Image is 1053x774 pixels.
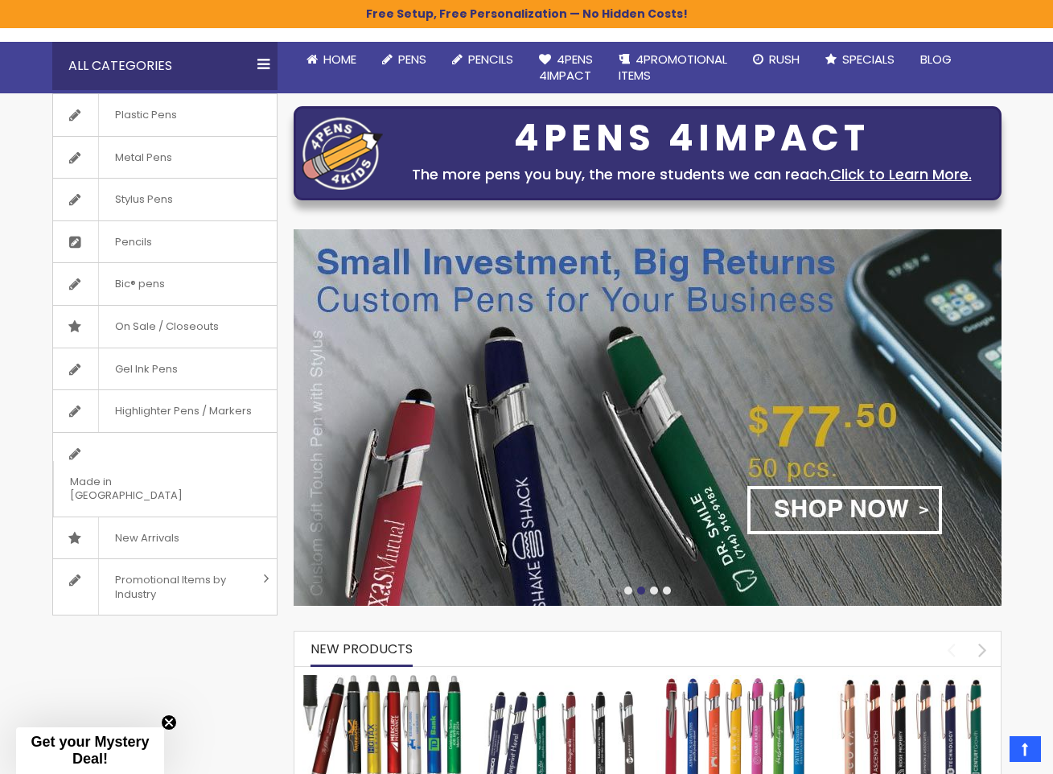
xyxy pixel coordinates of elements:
a: Rush [740,42,812,77]
a: Home [294,42,369,77]
a: Specials [812,42,907,77]
a: Plastic Pens [53,94,277,136]
a: Metal Pens [53,137,277,179]
span: Highlighter Pens / Markers [98,390,268,432]
span: 4PROMOTIONAL ITEMS [619,51,727,84]
span: Bic® pens [98,263,181,305]
a: 4Pens4impact [526,42,606,94]
a: Blog [907,42,965,77]
div: prev [937,636,965,664]
a: Promotional Items by Industry [53,559,277,615]
a: On Sale / Closeouts [53,306,277,348]
a: Highlighter Pens / Markers [53,390,277,432]
a: Stylus Pens [53,179,277,220]
span: Specials [842,51,895,68]
a: Click to Learn More. [830,164,972,184]
img: /custom-soft-touch-pen-metal-barrel.html [294,229,1002,606]
div: All Categories [52,42,278,90]
a: Ellipse Softy Brights with Stylus Pen - Laser [656,674,816,688]
img: four_pen_logo.png [302,117,383,190]
a: Made in [GEOGRAPHIC_DATA] [53,433,277,517]
a: New Arrivals [53,517,277,559]
span: New Products [311,640,413,658]
a: Gel Ink Pens [53,348,277,390]
a: Custom Soft Touch Metal Pen - Stylus Top [479,674,640,688]
div: next [969,636,997,664]
span: Metal Pens [98,137,188,179]
div: 4PENS 4IMPACT [391,121,993,155]
a: The Barton Custom Pens Special Offer [302,674,463,688]
span: Home [323,51,356,68]
span: Stylus Pens [98,179,189,220]
span: Blog [920,51,952,68]
span: Rush [769,51,800,68]
span: New Arrivals [98,517,195,559]
a: 4PROMOTIONALITEMS [606,42,740,94]
button: Close teaser [161,714,177,731]
span: Plastic Pens [98,94,193,136]
div: The more pens you buy, the more students we can reach. [391,163,993,186]
a: Pens [369,42,439,77]
span: On Sale / Closeouts [98,306,235,348]
span: Promotional Items by Industry [98,559,257,615]
span: Pens [398,51,426,68]
a: Bic® pens [53,263,277,305]
span: Pencils [98,221,168,263]
span: Gel Ink Pens [98,348,194,390]
div: Get your Mystery Deal!Close teaser [16,727,164,774]
span: 4Pens 4impact [539,51,593,84]
a: Pencils [53,221,277,263]
a: Pencils [439,42,526,77]
span: Pencils [468,51,513,68]
span: Made in [GEOGRAPHIC_DATA] [53,461,237,517]
span: Get your Mystery Deal! [31,734,149,767]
